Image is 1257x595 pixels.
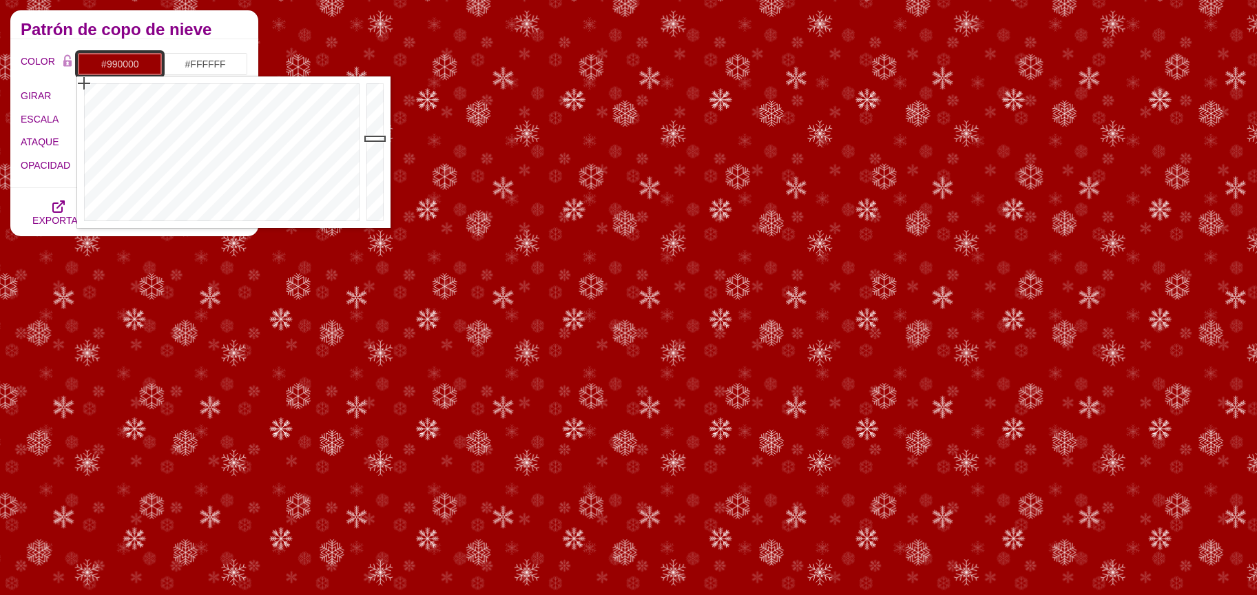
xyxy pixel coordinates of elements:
button: EXPORTAR [21,188,96,236]
font: COLOR [21,56,55,67]
font: Patrón de copo de nieve [21,20,211,39]
font: GIRAR [21,90,51,101]
font: OPACIDAD [21,160,70,171]
font: EXPORTAR [32,215,85,226]
font: ATAQUE [21,136,59,147]
button: Bloqueo de color [57,52,78,72]
font: ESCALA [21,114,59,125]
